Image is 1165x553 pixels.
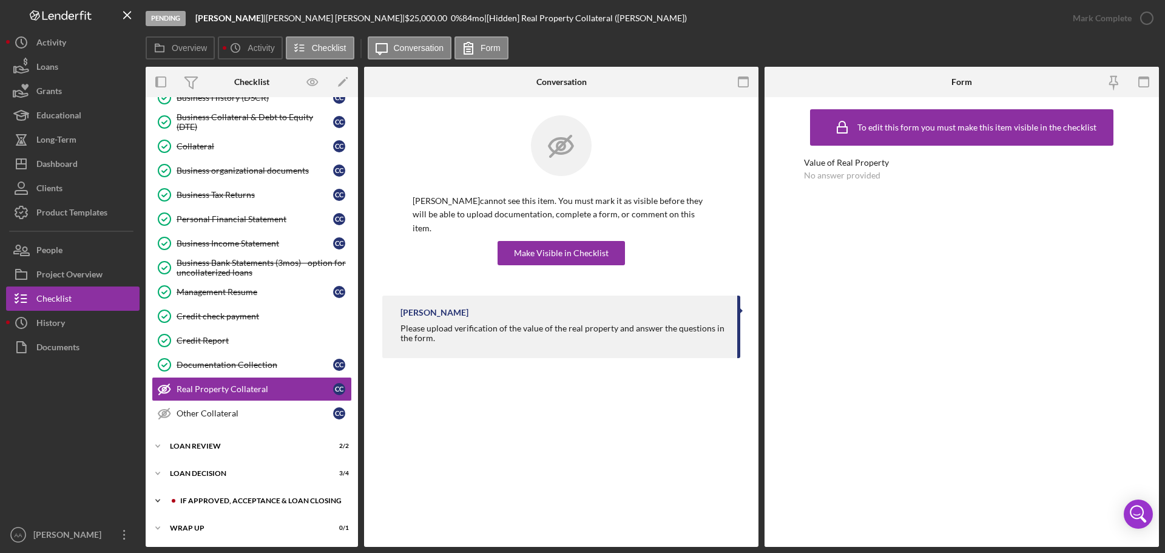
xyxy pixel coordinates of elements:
a: Real Property Collateralcc [152,377,352,401]
div: Loan Review [170,443,319,450]
button: Checklist [6,287,140,311]
div: c c [333,189,345,201]
div: Activity [36,30,66,58]
a: Business Income Statementcc [152,231,352,256]
div: Business Tax Returns [177,190,333,200]
a: Business Tax Returnscc [152,183,352,207]
div: Business History (DSCR) [177,93,333,103]
div: 84 mo [462,13,484,23]
button: Product Templates [6,200,140,225]
div: Business Collateral & Debt to Equity (DTE) [177,112,333,132]
label: Checklist [312,43,346,53]
div: Credit check payment [177,311,351,321]
div: c c [333,165,345,177]
label: Conversation [394,43,444,53]
div: History [36,311,65,338]
div: To edit this form you must make this item visible in the checklist [857,123,1096,132]
button: People [6,238,140,262]
div: c c [333,383,345,395]
div: Personal Financial Statement [177,214,333,224]
div: Value of Real Property [804,158,1119,168]
button: Project Overview [6,262,140,287]
button: Dashboard [6,152,140,176]
div: c c [333,237,345,249]
div: Pending [146,11,186,26]
div: c c [333,286,345,298]
div: Clients [36,176,62,203]
div: Real Property Collateral [177,384,333,394]
div: Collateral [177,141,333,151]
button: Documents [6,335,140,359]
div: Documents [36,335,79,362]
text: AA [15,532,22,538]
button: History [6,311,140,335]
label: Form [481,43,501,53]
a: Documentation Collectioncc [152,353,352,377]
label: Activity [248,43,274,53]
div: [PERSON_NAME] [400,308,468,317]
div: Grants [36,79,62,106]
div: | [Hidden] Real Property Collateral ([PERSON_NAME]) [484,13,687,23]
div: Make Visible in Checklist [514,241,609,265]
div: [PERSON_NAME] [30,523,109,550]
div: People [36,238,62,265]
a: Business Bank Statements (3mos) - option for uncollaterized loans [152,256,352,280]
a: Management Resumecc [152,280,352,304]
div: Conversation [536,77,587,87]
div: c c [333,140,345,152]
a: Business Collateral & Debt to Equity (DTE)cc [152,110,352,134]
a: Business History (DSCR)cc [152,86,352,110]
button: AA[PERSON_NAME] [6,523,140,547]
div: Mark Complete [1073,6,1132,30]
button: Clients [6,176,140,200]
div: | [195,13,266,23]
a: Credit Report [152,328,352,353]
div: Product Templates [36,200,107,228]
button: Overview [146,36,215,59]
div: Form [951,77,972,87]
div: c c [333,407,345,419]
div: Other Collateral [177,409,333,418]
div: Checklist [234,77,269,87]
div: Dashboard [36,152,78,179]
a: Business organizational documentscc [152,158,352,183]
button: Checklist [286,36,354,59]
div: Business Bank Statements (3mos) - option for uncollaterized loans [177,258,351,277]
div: c c [333,359,345,371]
a: Personal Financial Statementcc [152,207,352,231]
button: Loans [6,55,140,79]
div: Business organizational documents [177,166,333,175]
div: c c [333,92,345,104]
div: $25,000.00 [405,13,451,23]
div: [PERSON_NAME] [PERSON_NAME] | [266,13,405,23]
div: 0 % [451,13,462,23]
b: [PERSON_NAME] [195,13,263,23]
button: Make Visible in Checklist [498,241,625,265]
button: Grants [6,79,140,103]
div: Management Resume [177,287,333,297]
button: Conversation [368,36,452,59]
label: Overview [172,43,207,53]
a: Collateralcc [152,134,352,158]
div: Business Income Statement [177,239,333,248]
div: Loans [36,55,58,82]
button: Activity [218,36,282,59]
div: Project Overview [36,262,103,290]
div: Credit Report [177,336,351,345]
button: Activity [6,30,140,55]
div: Educational [36,103,81,131]
a: Educational [6,103,140,127]
div: 3 / 4 [327,470,349,477]
div: Wrap up [170,524,319,532]
div: If approved, acceptance & loan closing [180,497,343,504]
button: Form [454,36,508,59]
